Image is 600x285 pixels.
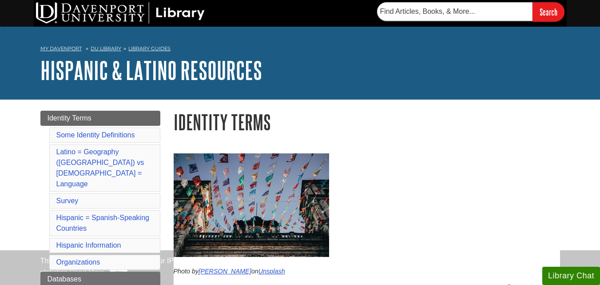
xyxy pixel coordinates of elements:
[56,214,149,232] a: Hispanic = Spanish-Speaking Countries
[56,197,79,205] a: Survey
[56,148,144,188] a: Latino = Geography ([GEOGRAPHIC_DATA]) vs [DEMOGRAPHIC_DATA] = Language
[174,111,560,133] h1: Identity Terms
[40,43,560,57] nav: breadcrumb
[48,275,82,283] span: Databases
[36,2,205,24] img: DU Library
[542,267,600,285] button: Library Chat
[56,258,100,266] a: Organizations
[40,45,82,52] a: My Davenport
[128,45,171,52] a: Library Guides
[56,131,135,139] a: Some Identity Definitions
[174,153,329,257] img: Dia de los Muertos Flags
[532,2,564,21] input: Search
[56,241,121,249] a: Hispanic Information
[377,2,532,21] input: Find Articles, Books, & More...
[377,2,564,21] form: Searches DU Library's articles, books, and more
[258,268,285,275] a: Unsplash
[40,111,160,126] a: Identity Terms
[91,45,121,52] a: DU Library
[174,267,560,277] p: Photo by on
[48,114,91,122] span: Identity Terms
[40,56,262,84] a: Hispanic & Latino Resources
[199,268,251,275] a: [PERSON_NAME]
